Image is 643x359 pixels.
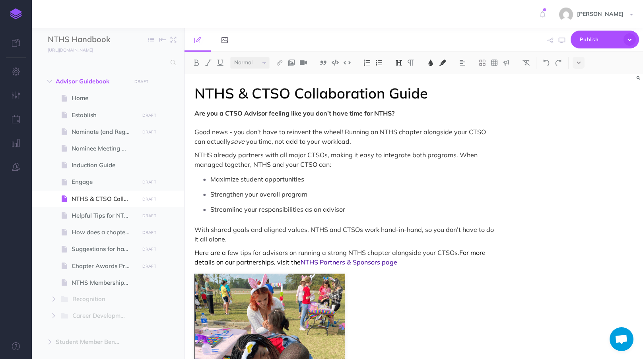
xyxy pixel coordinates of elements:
span: Engage [72,177,136,187]
small: DRAFT [142,230,156,235]
img: Headings dropdown button [395,60,402,66]
span: Maximize student opportunities [210,175,304,183]
button: DRAFT [139,127,159,137]
button: DRAFT [139,228,159,237]
a: Open chat [610,327,633,351]
small: DRAFT [142,113,156,118]
small: DRAFT [142,129,156,135]
img: Clear styles button [523,60,530,66]
img: Ordered list button [363,60,371,66]
img: Redo [555,60,562,66]
span: Publish [580,33,620,46]
img: Undo [543,60,550,66]
span: Are you a CTSO Advisor feeling like you don’t have time for NTHS? [194,109,394,117]
span: save [231,137,245,145]
span: Helpful Tips for NTHS Chapter Officers [72,211,136,220]
button: DRAFT [132,77,152,86]
span: Suggestions for having a Successful Chapter [72,244,136,254]
img: Blockquote button [320,60,327,66]
span: Recognition [72,294,124,305]
button: DRAFT [139,245,159,254]
img: Bold button [193,60,200,66]
span: . [458,249,459,257]
a: [URL][DOMAIN_NAME] [32,46,101,54]
small: DRAFT [134,79,148,84]
small: DRAFT [142,197,156,202]
span: Establish [72,110,136,120]
a: NTHS Partners & Sponsors page [301,258,397,266]
span: Career Development [72,311,132,321]
span: NTHS already partners with all major CTSOs, making it easy to integrate both programs. When manag... [194,151,479,168]
span: Streamline your responsibilities as an advisor [210,205,345,213]
img: Inline code button [344,60,351,66]
img: Link button [276,60,283,66]
span: Advisor Guidebook [56,77,126,86]
img: Text background color button [439,60,446,66]
small: DRAFT [142,213,156,218]
span: Induction Guide [72,160,136,170]
small: [URL][DOMAIN_NAME] [48,47,93,53]
img: Text color button [427,60,434,66]
img: logo-mark.svg [10,8,22,19]
span: few tips for advisors on running a strong NTHS chapter alongside your CTSOs [227,249,459,257]
span: Chapter Awards Program [72,261,136,271]
img: Underline button [217,60,224,66]
img: Code block button [332,60,339,66]
span: Nominate (and Register) [72,127,136,137]
img: Create table button [491,60,498,66]
span: Home [72,93,136,103]
button: DRAFT [139,262,159,271]
img: Italic button [205,60,212,66]
span: Student Member Benefits Guide [56,337,126,347]
span: NTHS & CTSO Collaboration Guide [72,194,136,204]
span: Here are a [194,249,226,257]
span: Good news - you don’t have to reinvent the wheel! Running an NTHS chapter alongside your CTSO can... [194,128,488,145]
button: DRAFT [139,195,159,204]
small: DRAFT [142,179,156,185]
button: Publish [571,31,639,48]
img: Add video button [300,60,307,66]
span: With shared goals and aligned values, NTHS and CTSOs work hand-in-hand, so you don’t have to do i... [194,226,495,243]
span: How does a chapter implement the Core Four Objectives? [72,228,136,237]
small: DRAFT [142,247,156,252]
span: Nominee Meeting Guide [72,144,136,153]
img: Callout dropdown menu button [503,60,510,66]
input: Search [48,56,166,70]
img: e15ca27c081d2886606c458bc858b488.jpg [559,8,573,21]
img: Add image button [288,60,295,66]
span: For more details on our partnerships, visit the [194,249,487,266]
span: NTHS & CTSO Collaboration Guide [194,84,428,102]
span: [PERSON_NAME] [573,10,627,17]
span: you time, not add to your workload. [246,137,351,145]
span: NTHS Membership Criteria [72,278,136,288]
button: DRAFT [139,178,159,187]
button: DRAFT [139,111,159,120]
img: Unordered list button [375,60,383,66]
input: Documentation Name [48,34,141,46]
img: Alignment dropdown menu button [459,60,466,66]
span: Strengthen your overall program [210,190,307,198]
img: Paragraph button [407,60,414,66]
small: DRAFT [142,264,156,269]
button: DRAFT [139,211,159,220]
